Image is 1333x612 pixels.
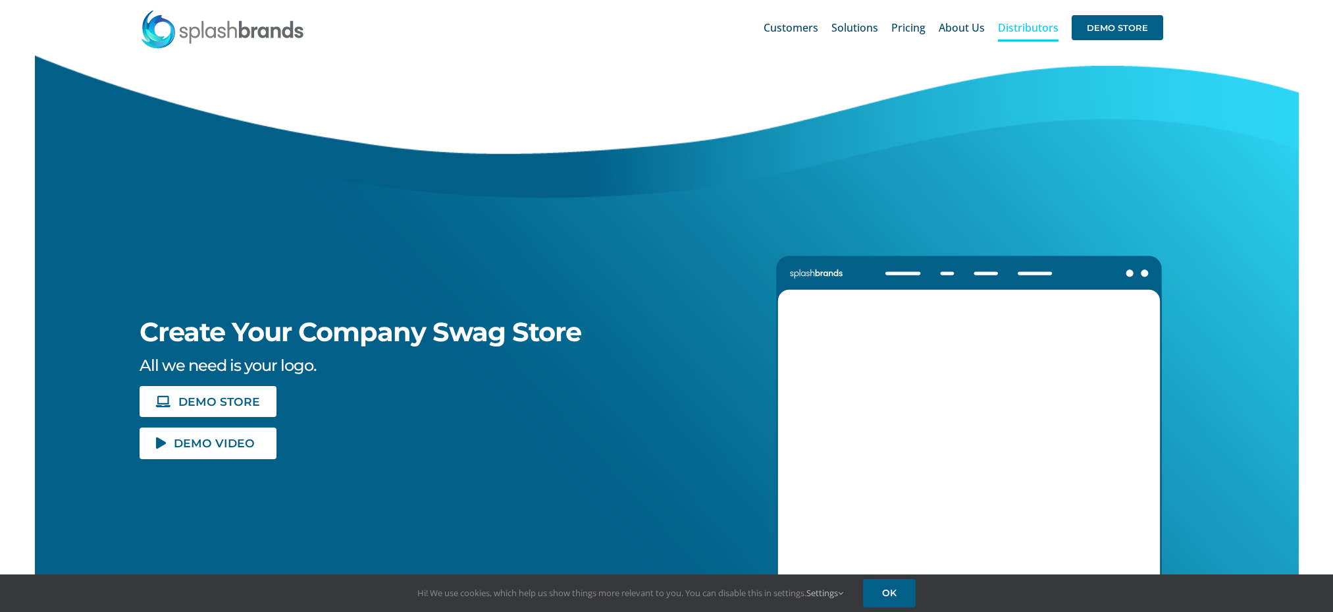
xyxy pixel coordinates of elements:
[891,7,926,49] a: Pricing
[174,437,255,449] span: DEMO VIDEO
[831,22,878,33] span: Solutions
[764,7,1163,49] nav: Main Menu
[806,587,843,599] a: Settings
[891,22,926,33] span: Pricing
[764,7,818,49] a: Customers
[998,22,1059,33] span: Distributors
[764,22,818,33] span: Customers
[998,7,1059,49] a: Distributors
[863,579,916,607] a: OK
[1072,15,1163,40] span: DEMO STORE
[140,386,276,417] a: DEMO STORE
[140,356,316,375] span: All we need is your logo.
[140,316,581,348] span: Create Your Company Swag Store
[417,587,843,599] span: Hi! We use cookies, which help us show things more relevant to you. You can disable this in setti...
[939,22,985,33] span: About Us
[140,9,305,49] img: SplashBrands.com Logo
[1072,7,1163,49] a: DEMO STORE
[178,396,260,407] span: DEMO STORE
